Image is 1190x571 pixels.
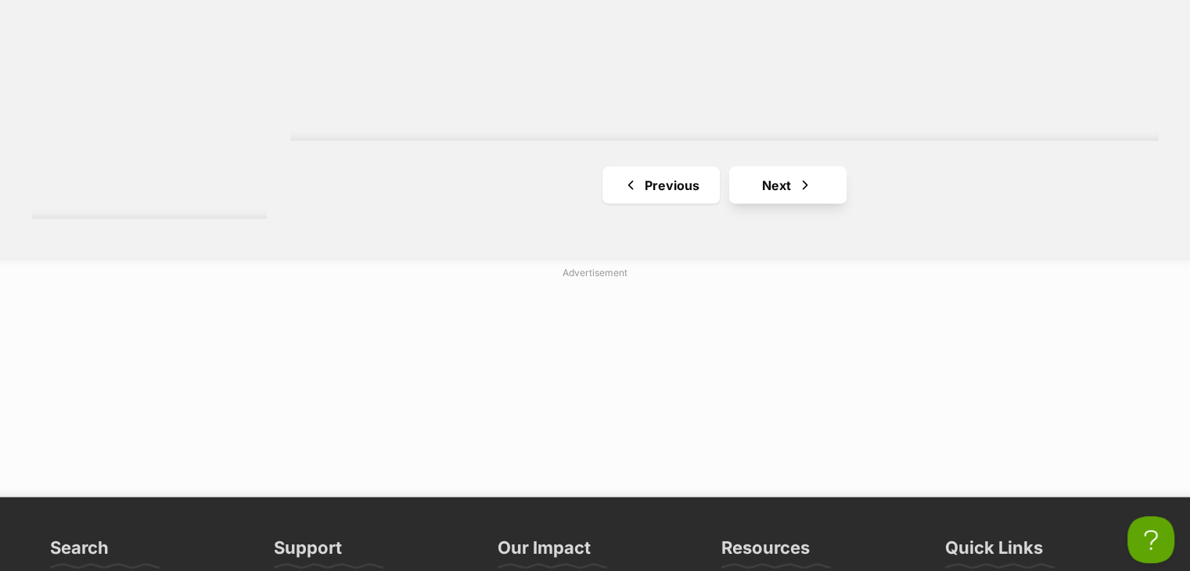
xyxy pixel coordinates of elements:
a: Next page [729,167,847,204]
h3: Resources [721,537,810,568]
h3: Support [274,537,342,568]
iframe: Help Scout Beacon - Open [1127,516,1174,563]
iframe: Advertisement [216,286,975,482]
h3: Our Impact [498,537,591,568]
h3: Search [50,537,109,568]
h3: Quick Links [945,537,1043,568]
nav: Pagination [290,167,1159,204]
a: Previous page [602,167,720,204]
